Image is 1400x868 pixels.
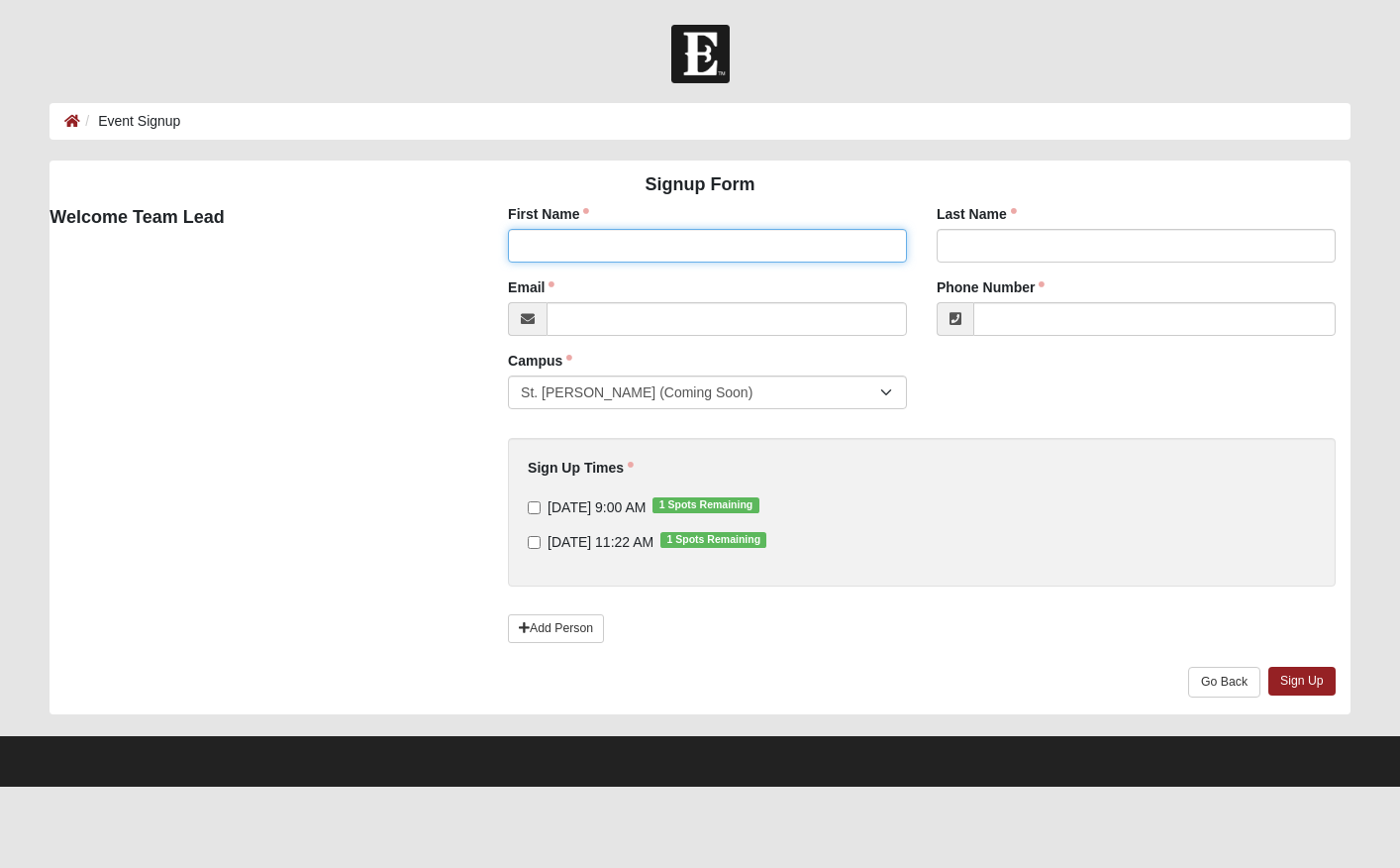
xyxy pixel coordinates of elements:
label: Phone Number [937,277,1046,297]
label: Email [508,277,554,297]
a: Go Back [1188,667,1260,698]
span: [DATE] 9:00 AM [548,499,646,515]
img: Church of Eleven22 Logo [671,25,730,83]
label: Sign Up Times [528,458,634,478]
li: Event Signup [80,111,180,132]
span: [DATE] 11:22 AM [548,534,653,550]
input: [DATE] 11:22 AM1 Spots Remaining [528,536,541,549]
span: 1 Spots Remaining [652,497,758,513]
label: Campus [508,351,572,371]
a: Sign Up [1268,667,1336,696]
a: Add Person [508,614,604,643]
strong: Welcome Team Lead [50,207,224,227]
label: First Name [508,204,589,224]
span: 1 Spots Remaining [660,532,766,548]
input: [DATE] 9:00 AM1 Spots Remaining [528,501,541,514]
h4: Signup Form [50,174,1350,196]
label: Last Name [937,204,1017,224]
